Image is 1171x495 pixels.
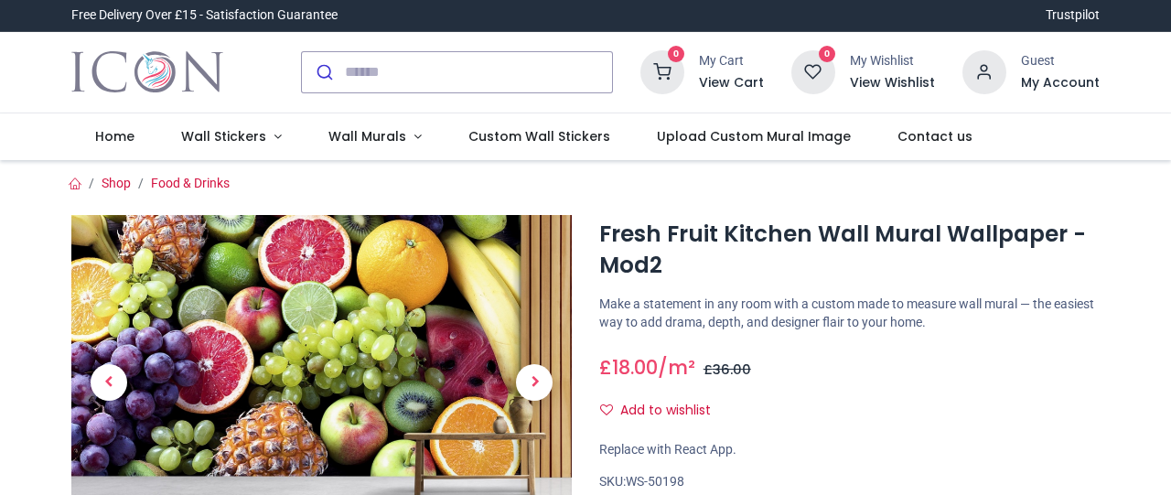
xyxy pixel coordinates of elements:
[600,404,613,416] i: Add to wishlist
[599,395,726,426] button: Add to wishlistAdd to wishlist
[850,52,935,70] div: My Wishlist
[626,474,684,489] span: WS-50198
[71,47,222,98] img: Icon Wall Stickers
[640,63,684,78] a: 0
[599,296,1100,331] p: Make a statement in any room with a custom made to measure wall mural — the easiest way to add dr...
[91,364,127,401] span: Previous
[850,74,935,92] a: View Wishlist
[599,219,1100,282] h1: Fresh Fruit Kitchen Wall Mural Wallpaper - Mod2
[657,127,851,145] span: Upload Custom Mural Image
[1021,52,1100,70] div: Guest
[599,354,658,381] span: £
[151,176,230,190] a: Food & Drinks
[516,364,553,401] span: Next
[71,6,338,25] div: Free Delivery Over £15 - Satisfaction Guarantee
[71,47,222,98] a: Logo of Icon Wall Stickers
[158,113,306,161] a: Wall Stickers
[658,354,695,381] span: /m²
[819,46,836,63] sup: 0
[668,46,685,63] sup: 0
[713,360,751,379] span: 36.00
[612,354,658,381] span: 18.00
[328,127,406,145] span: Wall Murals
[791,63,835,78] a: 0
[599,441,1100,459] div: Replace with React App.
[302,52,345,92] button: Submit
[102,176,131,190] a: Shop
[704,360,751,379] span: £
[95,127,134,145] span: Home
[305,113,445,161] a: Wall Murals
[181,127,266,145] span: Wall Stickers
[468,127,610,145] span: Custom Wall Stickers
[1046,6,1100,25] a: Trustpilot
[699,52,764,70] div: My Cart
[699,74,764,92] a: View Cart
[1021,74,1100,92] a: My Account
[897,127,972,145] span: Contact us
[599,473,1100,491] div: SKU:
